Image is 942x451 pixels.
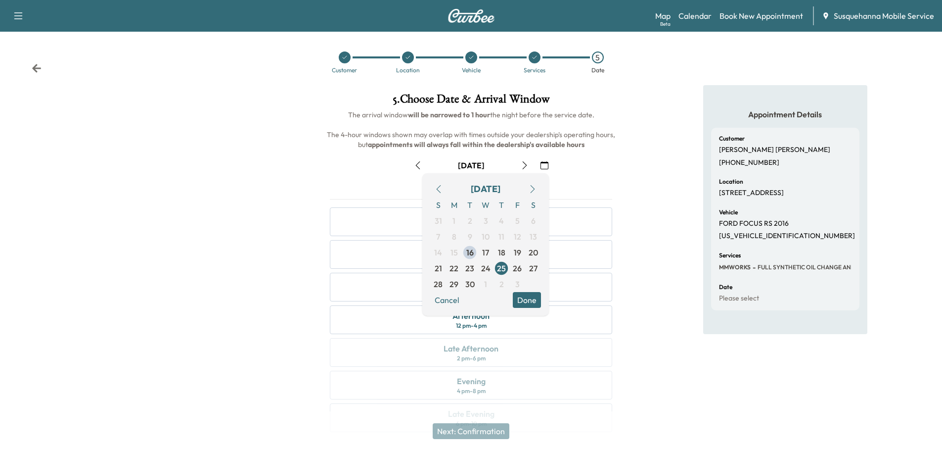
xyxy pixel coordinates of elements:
[449,278,458,290] span: 29
[529,262,538,274] span: 27
[719,219,789,228] p: FORD FOCUS RS 2016
[430,292,464,308] button: Cancel
[497,262,506,274] span: 25
[408,110,490,119] b: will be narrowed to 1 hour
[719,284,732,290] h6: Date
[591,67,604,73] div: Date
[462,67,481,73] div: Vehicle
[678,10,712,22] a: Calendar
[531,215,536,227] span: 6
[719,179,743,185] h6: Location
[513,292,541,308] button: Done
[450,247,458,258] span: 15
[466,247,474,258] span: 16
[478,197,493,213] span: W
[719,232,855,241] p: [US_VEHICLE_IDENTIFICATION_NUMBER]
[465,278,475,290] span: 30
[514,231,521,243] span: 12
[436,231,440,243] span: 7
[751,262,756,272] span: -
[484,215,488,227] span: 3
[719,146,830,154] p: [PERSON_NAME] [PERSON_NAME]
[468,231,472,243] span: 9
[660,20,671,28] div: Beta
[515,215,520,227] span: 5
[513,262,522,274] span: 26
[499,278,504,290] span: 2
[396,67,420,73] div: Location
[719,252,741,258] h6: Services
[446,197,462,213] span: M
[719,209,738,215] h6: Vehicle
[719,294,759,303] p: Please select
[434,278,443,290] span: 28
[655,10,671,22] a: MapBeta
[327,110,617,149] span: The arrival window the night before the service date. The 4-hour windows shown may overlap with t...
[452,231,456,243] span: 8
[471,182,500,196] div: [DATE]
[498,247,505,258] span: 18
[493,197,509,213] span: T
[719,10,803,22] a: Book New Appointment
[435,262,442,274] span: 21
[482,247,489,258] span: 17
[435,215,442,227] span: 31
[509,197,525,213] span: F
[332,67,357,73] div: Customer
[434,247,442,258] span: 14
[719,263,751,271] span: MMWORKS
[430,197,446,213] span: S
[32,63,42,73] div: Back
[456,322,487,330] div: 12 pm - 4 pm
[498,231,504,243] span: 11
[481,262,491,274] span: 24
[499,215,504,227] span: 4
[462,197,478,213] span: T
[719,158,779,167] p: [PHONE_NUMBER]
[524,67,545,73] div: Services
[514,247,521,258] span: 19
[515,278,520,290] span: 3
[465,262,474,274] span: 23
[458,160,485,171] div: [DATE]
[530,231,537,243] span: 13
[592,51,604,63] div: 5
[482,231,490,243] span: 10
[529,247,538,258] span: 20
[711,109,859,120] h5: Appointment Details
[468,215,472,227] span: 2
[449,262,458,274] span: 22
[525,197,541,213] span: S
[719,136,745,142] h6: Customer
[368,140,584,149] b: appointments will always fall within the dealership's available hours
[484,278,487,290] span: 1
[719,189,784,198] p: [STREET_ADDRESS]
[322,93,620,110] h1: 5 . Choose Date & Arrival Window
[834,10,934,22] span: Susquehanna Mobile Service
[448,9,495,23] img: Curbee Logo
[452,215,455,227] span: 1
